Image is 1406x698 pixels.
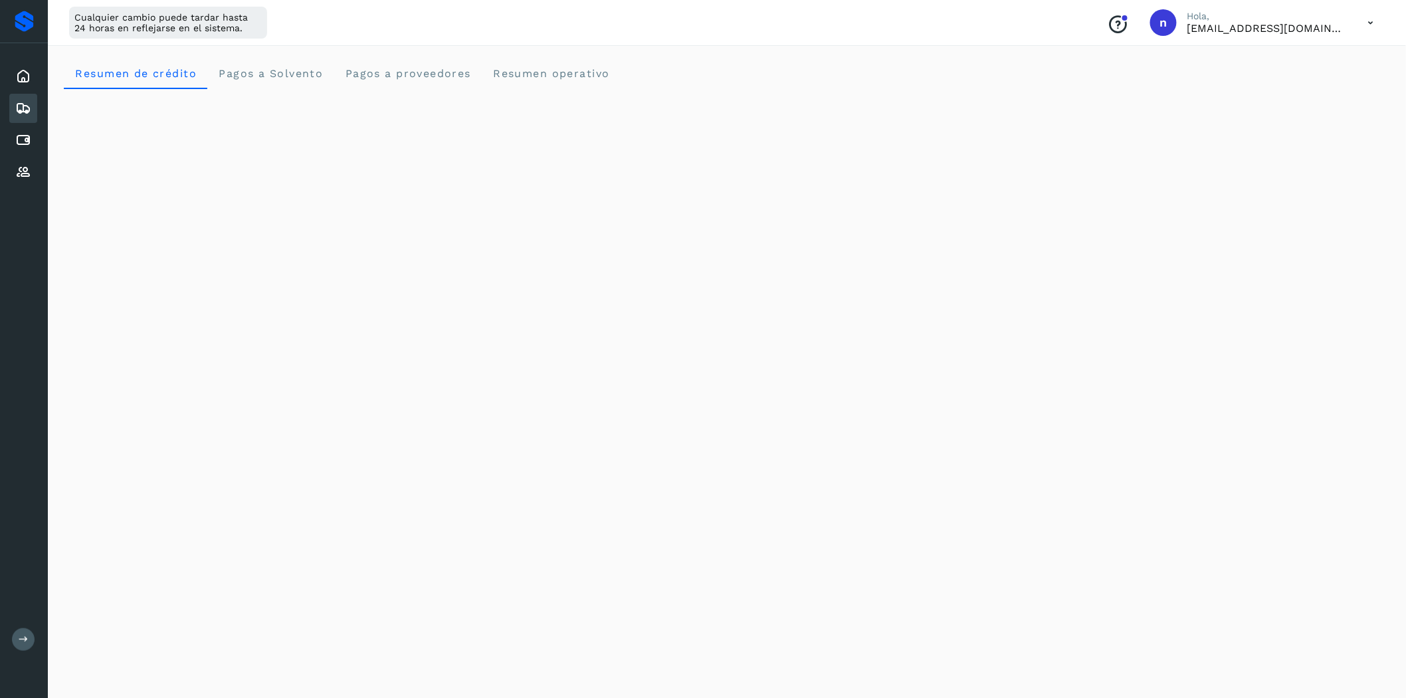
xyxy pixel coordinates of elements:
[218,67,323,80] span: Pagos a Solvento
[9,94,37,123] div: Embarques
[9,158,37,187] div: Proveedores
[344,67,471,80] span: Pagos a proveedores
[9,62,37,91] div: Inicio
[1187,22,1347,35] p: niagara+prod@solvento.mx
[74,67,197,80] span: Resumen de crédito
[1187,11,1347,22] p: Hola,
[69,7,267,39] div: Cualquier cambio puede tardar hasta 24 horas en reflejarse en el sistema.
[492,67,610,80] span: Resumen operativo
[9,126,37,155] div: Cuentas por pagar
